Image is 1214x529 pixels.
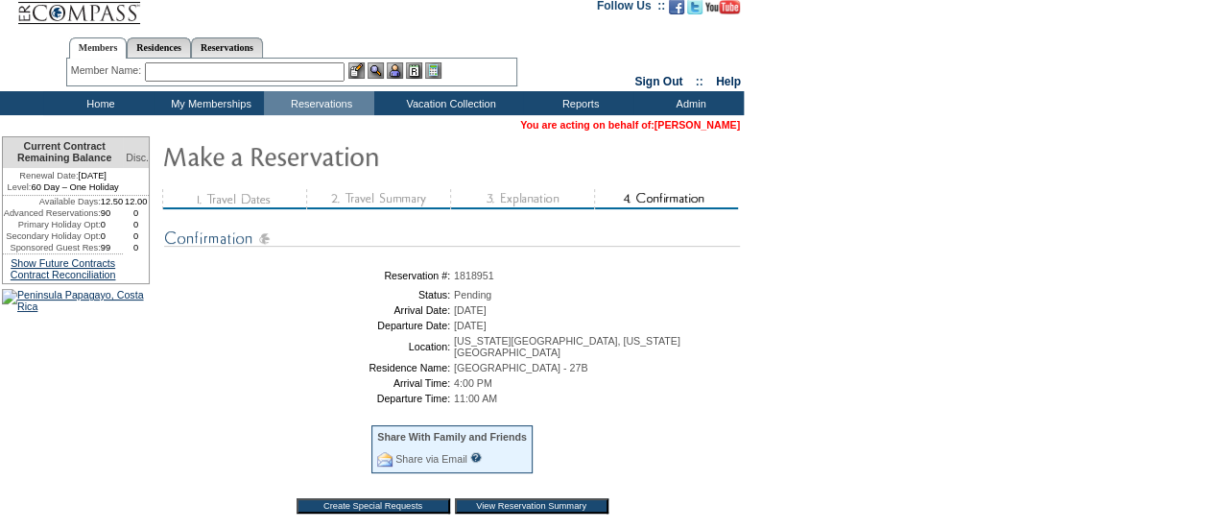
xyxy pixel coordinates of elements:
[425,62,441,79] img: b_calculator.gif
[19,170,78,181] span: Renewal Date:
[3,242,101,253] td: Sponsored Guest Res:
[191,37,263,58] a: Reservations
[454,289,491,301] span: Pending
[377,431,527,443] div: Share With Family and Friends
[168,270,450,281] td: Reservation #:
[655,119,740,131] a: [PERSON_NAME]
[454,362,587,373] span: [GEOGRAPHIC_DATA] - 27B
[454,270,494,281] span: 1818951
[123,230,149,242] td: 0
[454,393,497,404] span: 11:00 AM
[8,181,32,193] span: Level:
[297,498,450,514] input: Create Special Requests
[43,91,154,115] td: Home
[374,91,523,115] td: Vacation Collection
[520,119,740,131] span: You are acting on behalf of:
[264,91,374,115] td: Reservations
[3,137,123,168] td: Current Contract Remaining Balance
[69,37,128,59] a: Members
[2,289,150,312] img: Peninsula Papagayo, Costa Rica
[11,269,116,280] a: Contract Reconciliation
[3,181,123,196] td: 60 Day – One Holiday
[127,37,191,58] a: Residences
[168,289,450,301] td: Status:
[455,498,608,514] input: View Reservation Summary
[523,91,633,115] td: Reports
[168,377,450,389] td: Arrival Time:
[387,62,403,79] img: Impersonate
[168,362,450,373] td: Residence Name:
[406,62,422,79] img: Reservations
[395,453,467,465] a: Share via Email
[3,230,101,242] td: Secondary Holiday Opt:
[123,207,149,219] td: 0
[454,304,487,316] span: [DATE]
[123,242,149,253] td: 0
[368,62,384,79] img: View
[669,5,684,16] a: Become our fan on Facebook
[687,5,702,16] a: Follow us on Twitter
[716,75,741,88] a: Help
[633,91,744,115] td: Admin
[705,5,740,16] a: Subscribe to our YouTube Channel
[101,230,124,242] td: 0
[3,219,101,230] td: Primary Holiday Opt:
[3,196,101,207] td: Available Days:
[470,452,482,463] input: What is this?
[123,219,149,230] td: 0
[123,196,149,207] td: 12.00
[11,257,115,269] a: Show Future Contracts
[696,75,703,88] span: ::
[168,393,450,404] td: Departure Time:
[162,189,306,209] img: step1_state3.gif
[454,377,492,389] span: 4:00 PM
[454,320,487,331] span: [DATE]
[101,196,124,207] td: 12.50
[162,136,546,175] img: Make Reservation
[306,189,450,209] img: step2_state3.gif
[450,189,594,209] img: step3_state3.gif
[168,335,450,358] td: Location:
[126,152,149,163] span: Disc.
[168,304,450,316] td: Arrival Date:
[71,62,145,79] div: Member Name:
[154,91,264,115] td: My Memberships
[3,168,123,181] td: [DATE]
[101,242,124,253] td: 99
[594,189,738,209] img: step4_state2.gif
[168,320,450,331] td: Departure Date:
[101,219,124,230] td: 0
[348,62,365,79] img: b_edit.gif
[634,75,682,88] a: Sign Out
[454,335,680,358] span: [US_STATE][GEOGRAPHIC_DATA], [US_STATE][GEOGRAPHIC_DATA]
[101,207,124,219] td: 90
[3,207,101,219] td: Advanced Reservations:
